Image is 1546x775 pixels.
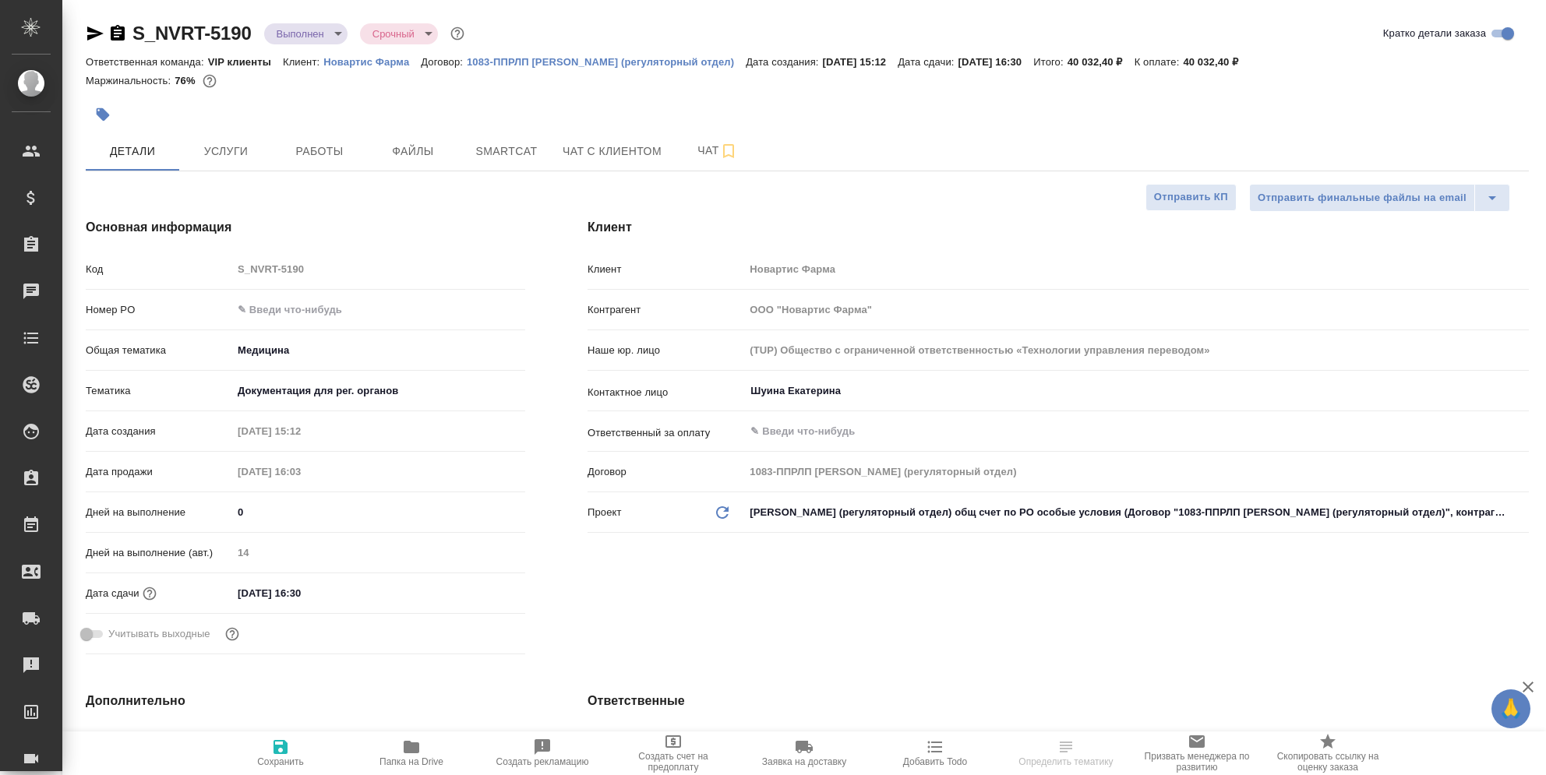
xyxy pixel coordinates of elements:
button: Скопировать ссылку для ЯМессенджера [86,24,104,43]
button: Скопировать ссылку на оценку заказа [1262,731,1393,775]
button: 🙏 [1491,689,1530,728]
button: Добавить Todo [870,731,1001,775]
h4: Дополнительно [86,692,525,710]
p: Наше юр. лицо [588,343,744,358]
p: VIP клиенты [208,56,283,68]
button: Доп статусы указывают на важность/срочность заказа [447,23,468,44]
button: Срочный [368,27,419,41]
span: Скопировать ссылку на оценку заказа [1272,751,1384,773]
p: Ответственный за оплату [588,425,744,441]
button: Добавить тэг [86,97,120,132]
p: Дата сдачи: [898,56,958,68]
p: К оплате: [1135,56,1184,68]
p: Новартис Фарма [323,56,421,68]
p: Клиент: [283,56,323,68]
div: Выполнен [360,23,438,44]
p: Дней на выполнение [86,505,232,520]
p: [DATE] 16:30 [958,56,1034,68]
span: Чат с клиентом [563,142,662,161]
button: Определить тематику [1001,731,1131,775]
p: Номер PO [86,302,232,318]
p: [DATE] 15:12 [823,56,898,68]
div: Медицина [232,337,525,364]
span: Smartcat [469,142,544,161]
input: ✎ Введи что-нибудь [232,501,525,523]
svg: Подписаться [719,142,738,160]
h4: Ответственные [588,692,1529,710]
a: S_NVRT-5190 [132,23,252,44]
button: Отправить КП [1145,184,1237,211]
input: Пустое поле [232,420,369,442]
span: Отправить КП [1154,188,1228,206]
p: Контрагент [588,302,744,318]
button: Создать рекламацию [477,731,608,775]
p: Дата создания: [746,56,822,68]
p: Код [86,262,232,277]
input: ✎ Введи что-нибудь [232,582,369,604]
span: Отправить финальные файлы на email [1258,189,1467,207]
button: Папка на Drive [346,731,477,775]
p: 76% [175,75,199,86]
input: Пустое поле [232,258,525,280]
button: Open [1520,430,1523,433]
p: Тематика [86,383,232,399]
div: Документация для рег. органов [232,378,525,404]
p: Итого: [1033,56,1067,68]
span: Работы [282,142,357,161]
span: Кратко детали заказа [1383,26,1486,41]
div: [PERSON_NAME] (регуляторный отдел) общ счет по РО особые условия (Договор "1083-ППРЛП [PERSON_NAM... [744,499,1529,526]
p: Договор [588,464,744,480]
p: Договор: [421,56,467,68]
input: ✎ Введи что-нибудь [749,422,1472,441]
button: Скопировать ссылку [108,24,127,43]
span: Определить тематику [1018,756,1113,767]
button: Призвать менеджера по развитию [1131,731,1262,775]
span: Файлы [376,142,450,161]
span: Услуги [189,142,263,161]
button: Создать счет на предоплату [608,731,739,775]
p: Клиент [588,262,744,277]
span: Призвать менеджера по развитию [1141,751,1253,773]
p: Проект [588,505,622,520]
button: Если добавить услуги и заполнить их объемом, то дата рассчитается автоматически [139,583,160,604]
span: Заявка на доставку [762,756,846,767]
input: Пустое поле [744,298,1529,321]
span: Создать счет на предоплату [617,751,729,773]
p: 40 032,40 ₽ [1068,56,1135,68]
p: Контактное лицо [588,385,744,400]
p: 1083-ППРЛП [PERSON_NAME] (регуляторный отдел) [467,56,746,68]
h4: Основная информация [86,218,525,237]
span: Сохранить [257,756,304,767]
p: 40 032,40 ₽ [1183,56,1250,68]
button: Выполнен [272,27,329,41]
p: Маржинальность: [86,75,175,86]
button: 7944.98 RUB; [199,71,220,91]
button: Open [1520,389,1523,393]
button: Выбери, если сб и вс нужно считать рабочими днями для выполнения заказа. [222,624,242,644]
input: Пустое поле [744,258,1529,280]
span: 🙏 [1498,692,1524,725]
p: Дней на выполнение (авт.) [86,545,232,561]
button: Добавить менеджера [749,725,786,763]
span: Создать рекламацию [496,756,589,767]
p: Дата создания [86,424,232,439]
span: Чат [680,141,755,160]
span: Добавить Todo [903,756,967,767]
a: Новартис Фарма [323,55,421,68]
button: Сохранить [215,731,346,775]
p: Общая тематика [86,343,232,358]
h4: Клиент [588,218,1529,237]
span: Учитывать выходные [108,626,210,642]
span: Детали [95,142,170,161]
div: Выполнен [264,23,348,44]
button: Отправить финальные файлы на email [1249,184,1475,212]
p: Дата сдачи [86,586,139,601]
div: split button [1249,184,1510,212]
span: Папка на Drive [379,756,443,767]
a: 1083-ППРЛП [PERSON_NAME] (регуляторный отдел) [467,55,746,68]
input: Пустое поле [744,460,1529,483]
input: Пустое поле [232,541,525,564]
input: ✎ Введи что-нибудь [232,298,525,321]
button: Заявка на доставку [739,731,870,775]
p: Ответственная команда: [86,56,208,68]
